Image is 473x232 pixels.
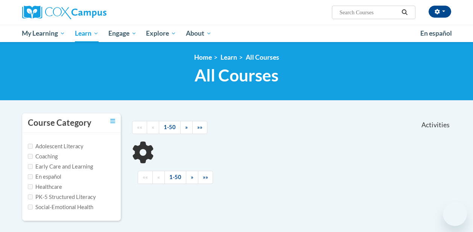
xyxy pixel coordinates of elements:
[198,171,213,184] a: End
[197,124,202,130] span: »»
[164,171,186,184] a: 1-50
[110,117,115,125] a: Toggle collapse
[221,53,237,61] a: Learn
[22,6,158,19] a: Cox Campus
[28,173,61,181] label: En español
[420,29,452,37] span: En español
[443,202,467,226] iframe: Button to launch messaging window
[22,6,106,19] img: Cox Campus
[194,53,212,61] a: Home
[399,8,410,17] button: Search
[28,193,96,201] label: PK-5 Structured Literacy
[137,124,142,130] span: ««
[191,174,193,180] span: »
[138,171,153,184] a: Begining
[141,25,181,42] a: Explore
[195,65,278,85] span: All Courses
[28,144,33,149] input: Checkbox for Options
[28,205,33,209] input: Checkbox for Options
[70,25,103,42] a: Learn
[17,25,457,42] div: Main menu
[28,184,33,189] input: Checkbox for Options
[181,25,216,42] a: About
[28,154,33,159] input: Checkbox for Options
[192,121,207,134] a: End
[246,53,279,61] a: All Courses
[28,194,33,199] input: Checkbox for Options
[157,174,160,180] span: «
[28,174,33,179] input: Checkbox for Options
[75,29,99,38] span: Learn
[152,171,165,184] a: Previous
[415,26,457,41] a: En español
[132,121,147,134] a: Begining
[185,124,188,130] span: »
[186,171,198,184] a: Next
[186,29,211,38] span: About
[22,29,65,38] span: My Learning
[108,29,137,38] span: Engage
[28,142,84,151] label: Adolescent Literacy
[203,174,208,180] span: »»
[28,203,93,211] label: Social-Emotional Health
[28,163,93,171] label: Early Care and Learning
[143,174,148,180] span: ««
[147,121,159,134] a: Previous
[146,29,176,38] span: Explore
[180,121,193,134] a: Next
[28,164,33,169] input: Checkbox for Options
[17,25,70,42] a: My Learning
[28,183,62,191] label: Healthcare
[339,8,399,17] input: Search Courses
[421,121,450,129] span: Activities
[28,152,58,161] label: Coaching
[429,6,451,18] button: Account Settings
[28,117,91,129] h3: Course Category
[103,25,141,42] a: Engage
[152,124,154,130] span: «
[159,121,181,134] a: 1-50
